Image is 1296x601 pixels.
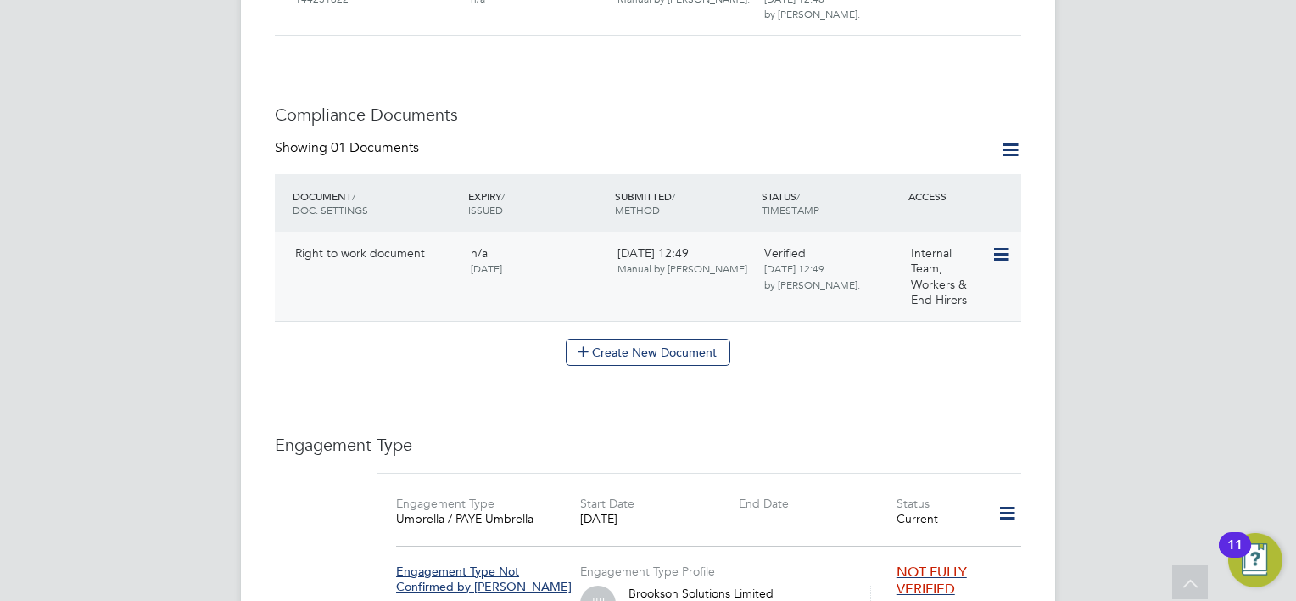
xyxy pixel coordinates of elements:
[904,181,1021,211] div: ACCESS
[468,203,503,216] span: ISSUED
[897,564,967,598] span: NOT FULLY VERIFIED
[396,511,554,526] div: Umbrella / PAYE Umbrella
[911,245,967,307] span: Internal Team, Workers & End Hirers
[295,245,425,261] span: Right to work document
[566,339,730,366] button: Create New Document
[275,104,1021,126] h3: Compliance Documents
[897,496,930,511] label: Status
[764,245,806,261] span: Verified
[617,245,750,276] span: [DATE] 12:49
[1227,545,1243,567] div: 11
[580,511,738,526] div: [DATE]
[796,189,800,203] span: /
[293,203,368,216] span: DOC. SETTINGS
[897,511,975,526] div: Current
[471,261,502,275] span: [DATE]
[331,139,419,156] span: 01 Documents
[580,496,634,511] label: Start Date
[764,7,860,20] span: by [PERSON_NAME].
[288,181,464,225] div: DOCUMENT
[739,496,789,511] label: End Date
[501,189,505,203] span: /
[580,564,715,579] label: Engagement Type Profile
[396,496,494,511] label: Engagement Type
[464,181,611,225] div: EXPIRY
[764,261,860,290] span: [DATE] 12:49 by [PERSON_NAME].
[1228,533,1282,587] button: Open Resource Center, 11 new notifications
[611,181,757,225] div: SUBMITTED
[396,564,572,594] span: Engagement Type Not Confirmed by [PERSON_NAME]
[739,511,897,526] div: -
[615,203,660,216] span: METHOD
[275,139,422,157] div: Showing
[672,189,675,203] span: /
[762,203,819,216] span: TIMESTAMP
[617,261,750,275] span: Manual by [PERSON_NAME].
[352,189,355,203] span: /
[275,434,1021,456] h3: Engagement Type
[757,181,904,225] div: STATUS
[471,245,488,261] span: n/a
